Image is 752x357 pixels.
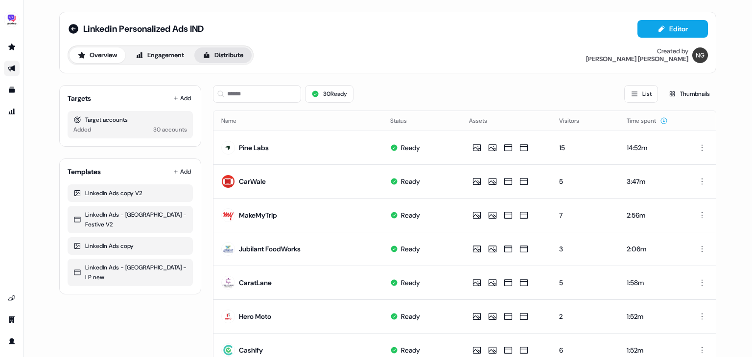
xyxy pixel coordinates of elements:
div: 14:52m [627,143,676,153]
div: CarWale [239,177,266,186]
div: LinkedIn Ads - [GEOGRAPHIC_DATA] - Festive V2 [73,210,187,229]
div: CaratLane [239,278,272,288]
div: 3:47m [627,177,676,186]
span: Linkedin Personalized Ads IND [83,23,204,35]
a: Editor [637,25,708,35]
div: Jubilant FoodWorks [239,244,301,254]
div: 5 [559,278,611,288]
div: Ready [401,210,420,220]
div: MakeMyTrip [239,210,277,220]
a: Go to integrations [4,290,20,306]
div: 1:52m [627,345,676,355]
div: Hero Moto [239,312,271,321]
button: Overview [70,47,125,63]
div: Cashify [239,345,263,355]
div: Ready [401,278,420,288]
div: 6 [559,345,611,355]
div: 7 [559,210,611,220]
button: Distribute [194,47,252,63]
button: Visitors [559,112,591,130]
a: Go to profile [4,334,20,349]
div: LinkedIn Ads - [GEOGRAPHIC_DATA] - LP new [73,263,187,282]
div: 1:52m [627,312,676,321]
div: Ready [401,244,420,254]
th: Assets [461,111,551,131]
a: Go to templates [4,82,20,98]
div: Pine Labs [239,143,269,153]
div: LinkedIn Ads copy [73,241,187,251]
div: 5 [559,177,611,186]
a: Go to attribution [4,104,20,119]
button: 30Ready [305,85,353,103]
div: 2 [559,312,611,321]
button: List [624,85,658,103]
button: Name [221,112,248,130]
div: Ready [401,312,420,321]
button: Add [171,91,193,105]
div: Ready [401,143,420,153]
div: LinkedIn Ads copy V2 [73,188,187,198]
button: Thumbnails [662,85,716,103]
div: Ready [401,345,420,355]
button: Editor [637,20,708,38]
div: 30 accounts [153,125,187,134]
div: 15 [559,143,611,153]
button: Engagement [127,47,192,63]
a: Go to team [4,312,20,328]
div: Added [73,125,91,134]
img: Nikunj [692,47,708,63]
button: Status [390,112,419,130]
div: 2:06m [627,244,676,254]
button: Time spent [627,112,668,130]
div: Target accounts [73,115,187,125]
div: 3 [559,244,611,254]
a: Go to prospects [4,39,20,55]
div: Created by [657,47,688,55]
button: Add [171,165,193,178]
a: Go to outbound experience [4,61,20,76]
div: 2:56m [627,210,676,220]
div: 1:58m [627,278,676,288]
div: Templates [68,167,101,177]
div: [PERSON_NAME] [PERSON_NAME] [586,55,688,63]
div: Ready [401,177,420,186]
div: Targets [68,93,91,103]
